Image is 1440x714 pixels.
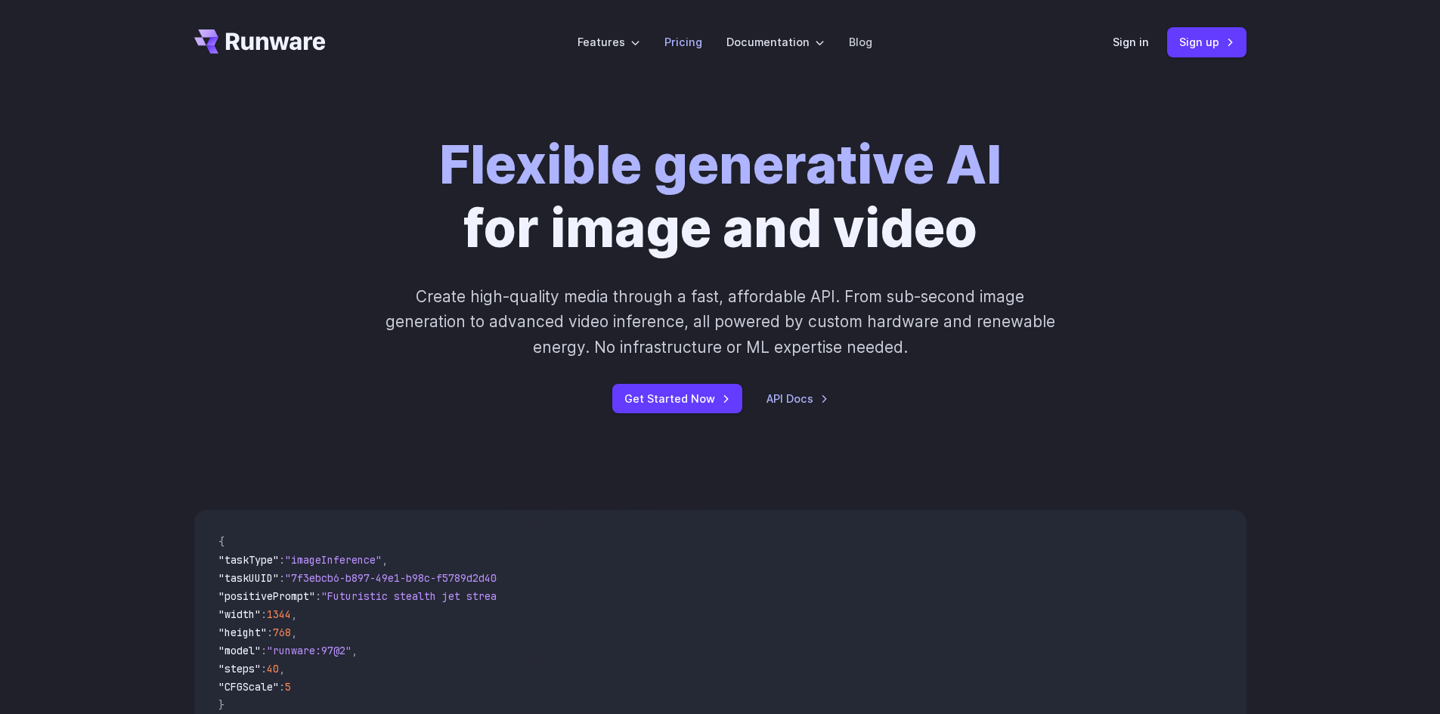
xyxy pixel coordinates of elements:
span: { [218,535,225,549]
span: , [279,662,285,675]
span: : [315,589,321,603]
span: , [351,644,358,657]
a: Blog [849,33,872,51]
span: "width" [218,607,261,621]
span: "taskUUID" [218,571,279,585]
span: } [218,698,225,712]
p: Create high-quality media through a fast, affordable API. From sub-second image generation to adv... [383,284,1057,360]
span: : [279,571,285,585]
span: : [279,680,285,694]
a: API Docs [766,390,828,407]
span: 1344 [267,607,291,621]
span: "imageInference" [285,553,382,567]
span: "7f3ebcb6-b897-49e1-b98c-f5789d2d40d7" [285,571,515,585]
span: , [382,553,388,567]
span: "runware:97@2" [267,644,351,657]
span: : [267,626,273,639]
a: Get Started Now [612,384,742,413]
span: "positivePrompt" [218,589,315,603]
span: , [291,626,297,639]
span: : [261,662,267,675]
span: 768 [273,626,291,639]
span: : [261,644,267,657]
span: "steps" [218,662,261,675]
strong: Flexible generative AI [439,132,1002,196]
span: : [261,607,267,621]
span: "Futuristic stealth jet streaking through a neon-lit cityscape with glowing purple exhaust" [321,589,872,603]
a: Sign up [1167,27,1246,57]
span: "height" [218,626,267,639]
span: 5 [285,680,291,694]
span: 40 [267,662,279,675]
span: : [279,553,285,567]
span: "taskType" [218,553,279,567]
a: Pricing [664,33,702,51]
a: Sign in [1113,33,1149,51]
span: , [291,607,297,621]
label: Features [578,33,640,51]
span: "CFGScale" [218,680,279,694]
a: Go to / [194,29,326,54]
span: "model" [218,644,261,657]
label: Documentation [726,33,825,51]
h1: for image and video [439,133,1002,260]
